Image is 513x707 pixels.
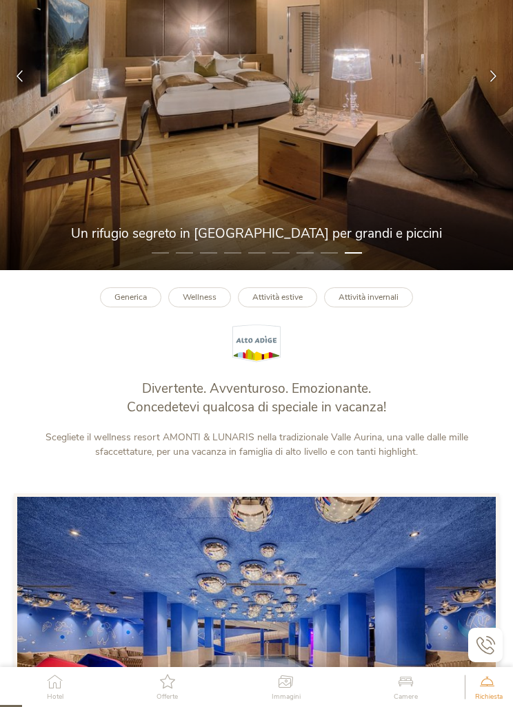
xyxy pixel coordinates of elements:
a: Wellness [168,287,231,307]
b: Generica [114,291,147,303]
b: Attività estive [252,291,303,303]
span: Divertente. Avventuroso. Emozionante. [142,380,371,398]
p: Scegliete il wellness resort AMONTI & LUNARIS nella tradizionale Valle Aurina, una valle dalle mi... [28,430,485,459]
span: Concedetevi qualcosa di speciale in vacanza! [127,398,386,416]
span: Richiesta [475,693,503,700]
span: Offerte [157,693,178,700]
b: Attività invernali [339,291,399,303]
span: Camere [394,693,418,700]
b: Wellness [183,291,217,303]
a: Attività invernali [324,287,413,307]
img: Alto Adige [232,325,281,362]
a: Generica [100,287,161,307]
span: Immagini [272,693,301,700]
a: Attività estive [238,287,317,307]
span: Hotel [47,693,63,700]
